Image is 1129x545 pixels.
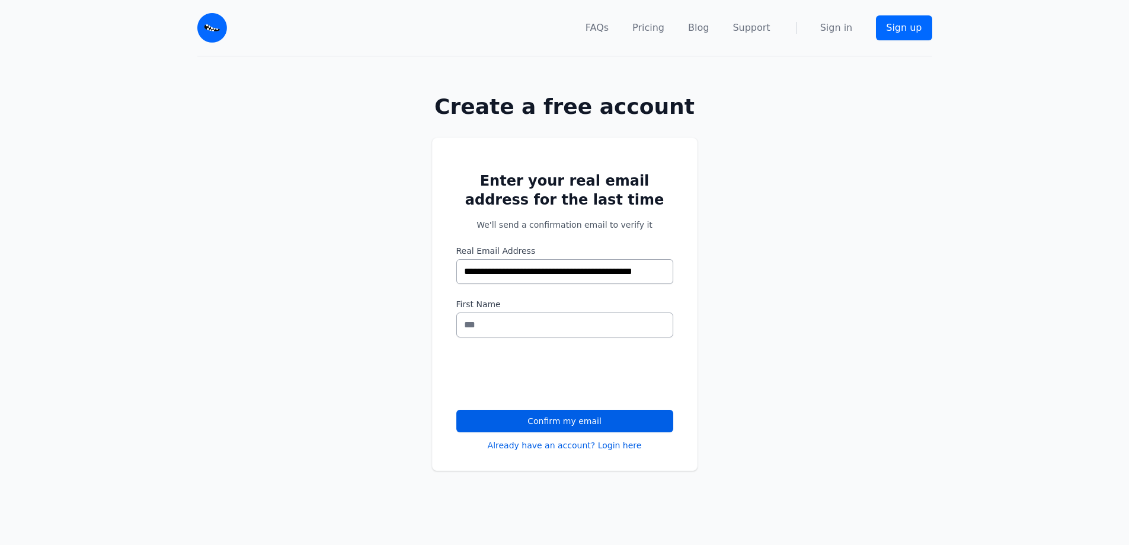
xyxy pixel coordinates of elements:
[876,15,932,40] a: Sign up
[456,219,673,231] p: We'll send a confirmation email to verify it
[632,21,664,35] a: Pricing
[456,171,673,209] h2: Enter your real email address for the last time
[394,95,735,119] h1: Create a free account
[820,21,853,35] a: Sign in
[586,21,609,35] a: FAQs
[688,21,709,35] a: Blog
[456,352,637,398] iframe: reCAPTCHA
[488,439,642,451] a: Already have an account? Login here
[733,21,770,35] a: Support
[197,13,227,43] img: Email Monster
[456,298,673,310] label: First Name
[456,410,673,432] button: Confirm my email
[456,245,673,257] label: Real Email Address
